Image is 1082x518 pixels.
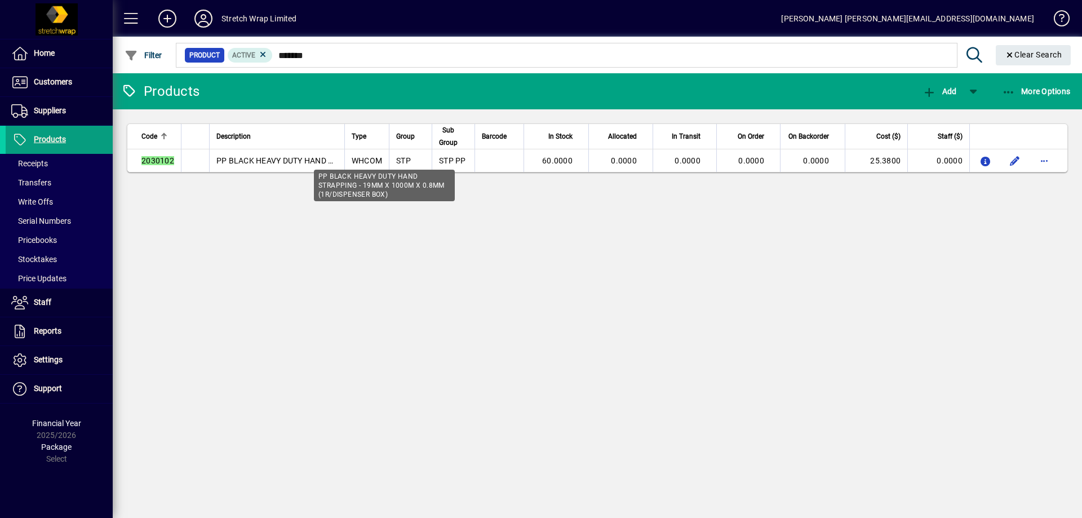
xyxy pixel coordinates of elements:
span: 0.0000 [738,156,764,165]
a: Stocktakes [6,250,113,269]
span: Write Offs [11,197,53,206]
a: Write Offs [6,192,113,211]
span: Active [232,51,255,59]
a: Price Updates [6,269,113,288]
a: Knowledge Base [1045,2,1068,39]
span: Transfers [11,178,51,187]
div: Sub Group [439,124,468,149]
span: 60.0000 [542,156,573,165]
span: STP [396,156,411,165]
div: In Transit [660,130,711,143]
div: Barcode [482,130,517,143]
span: Type [352,130,366,143]
span: On Backorder [788,130,829,143]
span: Filter [125,51,162,60]
span: Products [34,135,66,144]
a: Customers [6,68,113,96]
a: Support [6,375,113,403]
span: Price Updates [11,274,66,283]
td: 25.3800 [845,149,907,172]
button: More Options [999,81,1074,101]
a: Receipts [6,154,113,173]
a: Serial Numbers [6,211,113,231]
div: [PERSON_NAME] [PERSON_NAME][EMAIL_ADDRESS][DOMAIN_NAME] [781,10,1034,28]
span: Settings [34,355,63,364]
button: Clear [996,45,1071,65]
span: Staff [34,298,51,307]
span: 0.0000 [675,156,700,165]
span: PP BLACK HEAVY DUTY HAND STRAPPING - 19MM X 1000M X 0.8MM (1R/DISPENSER BOX) [216,156,552,165]
span: Support [34,384,62,393]
div: Type [352,130,382,143]
span: WHCOM [352,156,382,165]
span: Barcode [482,130,507,143]
div: Group [396,130,425,143]
span: Group [396,130,415,143]
span: Cost ($) [876,130,901,143]
span: On Order [738,130,764,143]
span: Code [141,130,157,143]
span: In Stock [548,130,573,143]
span: Customers [34,77,72,86]
button: Profile [185,8,221,29]
div: Products [121,82,199,100]
div: On Order [724,130,774,143]
button: More options [1035,152,1053,170]
td: 0.0000 [907,149,969,172]
div: Stretch Wrap Limited [221,10,297,28]
button: Add [920,81,959,101]
a: Reports [6,317,113,346]
span: Description [216,130,251,143]
div: PP BLACK HEAVY DUTY HAND STRAPPING - 19MM X 1000M X 0.8MM (1R/DISPENSER BOX) [314,170,455,201]
div: On Backorder [787,130,839,143]
span: Product [189,50,220,61]
a: Home [6,39,113,68]
div: Code [141,130,174,143]
span: Home [34,48,55,57]
span: Package [41,442,72,451]
button: Add [149,8,185,29]
span: Clear Search [1005,50,1062,59]
a: Suppliers [6,97,113,125]
span: Sub Group [439,124,458,149]
a: Pricebooks [6,231,113,250]
span: Receipts [11,159,48,168]
span: Add [923,87,956,96]
span: 0.0000 [803,156,829,165]
div: In Stock [531,130,583,143]
span: Suppliers [34,106,66,115]
div: Allocated [596,130,647,143]
span: Staff ($) [938,130,963,143]
a: Staff [6,289,113,317]
span: STP PP [439,156,466,165]
a: Settings [6,346,113,374]
mat-chip: Activation Status: Active [228,48,273,63]
span: Financial Year [32,419,81,428]
span: More Options [1002,87,1071,96]
span: 0.0000 [611,156,637,165]
span: Pricebooks [11,236,57,245]
button: Edit [1006,152,1024,170]
span: Allocated [608,130,637,143]
span: Serial Numbers [11,216,71,225]
button: Filter [122,45,165,65]
span: Stocktakes [11,255,57,264]
em: 2030102 [141,156,174,165]
span: Reports [34,326,61,335]
span: In Transit [672,130,700,143]
a: Transfers [6,173,113,192]
div: Description [216,130,338,143]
